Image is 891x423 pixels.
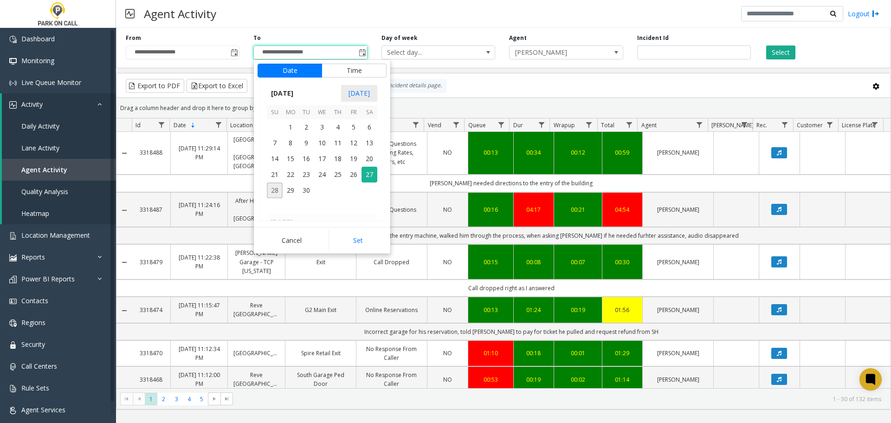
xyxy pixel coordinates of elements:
[233,196,279,223] a: After Hours Line - [GEOGRAPHIC_DATA]
[513,121,523,129] span: Dur
[766,46,795,59] button: Select
[291,349,350,358] a: Spire Retail Exit
[139,2,221,25] h3: Agent Activity
[637,34,669,42] label: Incident Id
[267,214,377,230] th: [DATE]
[116,100,891,116] div: Drag a column header and drop it here to group by that column
[21,165,67,174] span: Agent Activity
[291,306,350,314] a: G2 Main Exit
[346,167,362,182] span: 26
[608,205,637,214] a: 04:54
[283,119,298,135] td: Monday, September 1, 2025
[443,206,452,214] span: NO
[189,122,197,129] span: Sortable
[519,349,549,358] a: 00:18
[176,371,222,388] a: [DATE] 11:12:00 PM
[519,148,549,157] a: 00:34
[176,253,222,271] a: [DATE] 11:22:38 PM
[330,167,346,182] span: 25
[21,34,55,43] span: Dashboard
[648,258,708,267] a: [PERSON_NAME]
[608,258,637,267] div: 00:30
[346,119,362,135] td: Friday, September 5, 2025
[21,143,59,152] span: Lane Activity
[195,393,208,405] span: Page 5
[2,202,116,224] a: Heatmap
[554,121,575,129] span: Wrapup
[797,121,823,129] span: Customer
[519,205,549,214] a: 04:17
[170,393,183,405] span: Page 3
[433,375,462,384] a: NO
[648,148,708,157] a: [PERSON_NAME]
[116,307,132,314] a: Collapse Details
[362,167,377,182] td: Saturday, September 27, 2025
[126,79,184,93] button: Export to PDF
[174,121,186,129] span: Date
[9,341,17,349] img: 'icon'
[314,167,330,182] span: 24
[362,371,421,388] a: No Response From Caller
[433,306,462,314] a: NO
[126,34,141,42] label: From
[330,151,346,167] td: Thursday, September 18, 2025
[443,258,452,266] span: NO
[9,254,17,261] img: 'icon'
[283,135,298,151] td: Monday, September 8, 2025
[535,118,548,131] a: Dur Filter Menu
[283,119,298,135] span: 1
[314,167,330,182] td: Wednesday, September 24, 2025
[330,119,346,135] span: 4
[560,258,596,267] div: 00:07
[253,34,261,42] label: To
[608,148,637,157] div: 00:59
[560,148,596,157] div: 00:12
[608,306,637,314] div: 01:56
[21,231,90,240] span: Location Management
[9,101,17,109] img: 'icon'
[283,135,298,151] span: 8
[283,167,298,182] td: Monday, September 22, 2025
[9,232,17,240] img: 'icon'
[9,36,17,43] img: 'icon'
[560,205,596,214] a: 00:21
[132,280,891,297] td: Call dropped right as I answered
[608,375,637,384] a: 01:14
[362,135,377,151] td: Saturday, September 13, 2025
[176,301,222,319] a: [DATE] 11:15:47 PM
[9,276,17,283] img: 'icon'
[116,207,132,214] a: Collapse Details
[433,205,462,214] a: NO
[9,407,17,414] img: 'icon'
[608,349,637,358] div: 01:29
[443,149,452,156] span: NO
[176,345,222,362] a: [DATE] 11:12:34 PM
[779,118,791,131] a: Rec. Filter Menu
[428,121,441,129] span: Vend
[298,182,314,198] span: 30
[495,118,507,131] a: Queue Filter Menu
[362,139,421,166] a: General Questions Regarding Rates, Hours, etc
[116,259,132,266] a: Collapse Details
[519,306,549,314] a: 01:24
[116,150,132,157] a: Collapse Details
[21,405,65,414] span: Agent Services
[176,201,222,218] a: [DATE] 11:24:16 PM
[21,100,43,109] span: Activity
[212,118,225,131] a: Date Filter Menu
[510,46,600,59] span: [PERSON_NAME]
[848,9,879,19] a: Logout
[450,118,462,131] a: Vend Filter Menu
[137,375,165,384] a: 3318468
[298,167,314,182] td: Tuesday, September 23, 2025
[357,46,367,59] span: Toggle popup
[330,105,346,120] th: Th
[648,306,708,314] a: [PERSON_NAME]
[346,135,362,151] span: 12
[137,258,165,267] a: 3318479
[560,306,596,314] a: 00:19
[239,395,881,403] kendo-pager-info: 1 - 30 of 132 items
[623,118,635,131] a: Total Filter Menu
[362,205,421,214] a: General Questions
